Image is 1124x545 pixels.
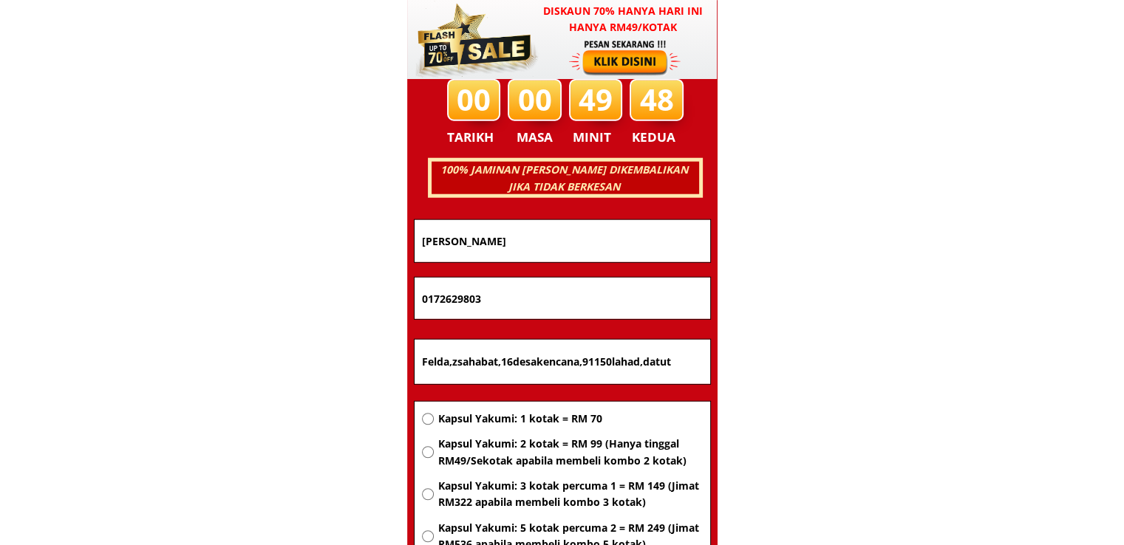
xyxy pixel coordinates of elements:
[437,436,702,469] span: Kapsul Yakumi: 2 kotak = RM 99 (Hanya tinggal RM49/Sekotak apabila membeli kombo 2 kotak)
[437,411,702,427] span: Kapsul Yakumi: 1 kotak = RM 70
[418,340,706,384] input: Alamat
[447,127,509,148] h3: TARIKH
[510,127,560,148] h3: MASA
[573,127,617,148] h3: MINIT
[437,478,702,511] span: Kapsul Yakumi: 3 kotak percuma 1 = RM 149 (Jimat RM322 apabila membeli kombo 3 kotak)
[418,278,706,319] input: Nombor Telefon Bimbit
[529,3,718,36] h3: Diskaun 70% hanya hari ini hanya RM49/kotak
[632,127,680,148] h3: KEDUA
[418,220,706,262] input: Nama penuh
[429,162,698,195] h3: 100% JAMINAN [PERSON_NAME] DIKEMBALIKAN JIKA TIDAK BERKESAN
